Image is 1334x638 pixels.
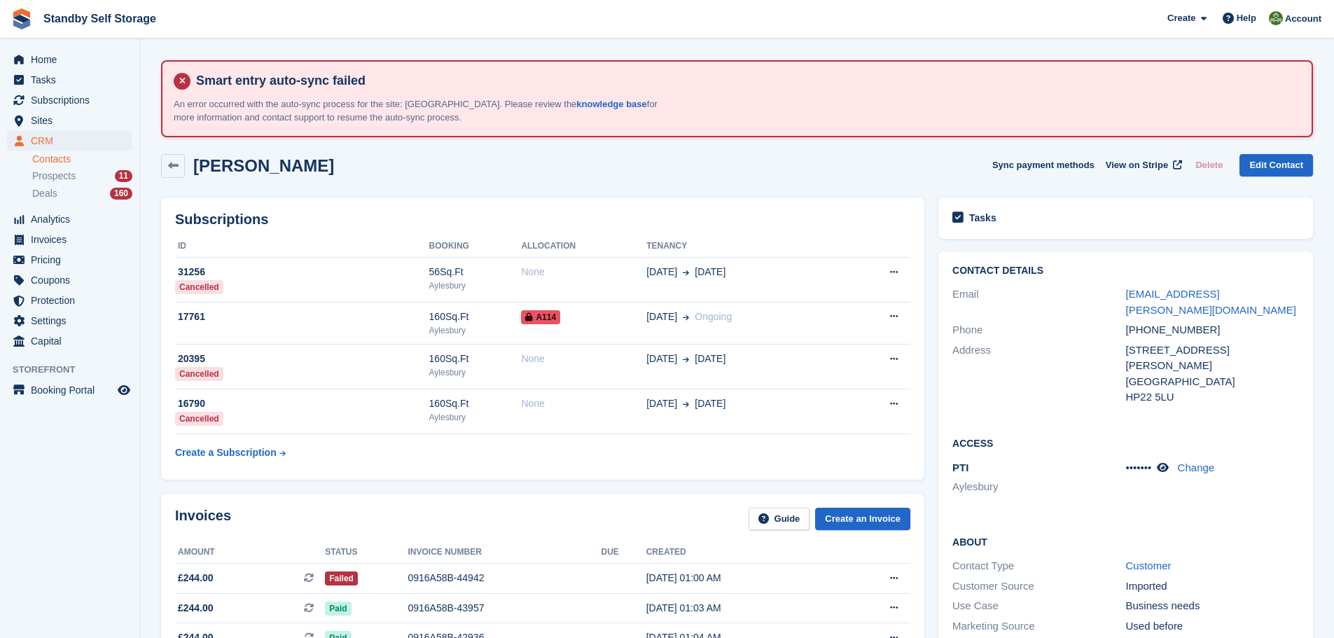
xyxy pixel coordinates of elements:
[646,541,836,564] th: Created
[7,331,132,351] a: menu
[31,50,115,69] span: Home
[952,618,1125,634] div: Marketing Source
[1126,578,1299,595] div: Imported
[116,382,132,398] a: Preview store
[31,90,115,110] span: Subscriptions
[7,270,132,290] a: menu
[429,324,522,337] div: Aylesbury
[175,280,223,294] div: Cancelled
[1100,154,1185,177] a: View on Stripe
[31,311,115,331] span: Settings
[1126,618,1299,634] div: Used before
[175,541,325,564] th: Amount
[576,99,646,109] a: knowledge base
[408,601,601,616] div: 0916A58B-43957
[1126,374,1299,390] div: [GEOGRAPHIC_DATA]
[7,230,132,249] a: menu
[429,265,522,279] div: 56Sq.Ft
[175,235,429,258] th: ID
[429,411,522,424] div: Aylesbury
[32,186,132,201] a: Deals 160
[646,310,677,324] span: [DATE]
[521,310,560,324] span: A114
[7,311,132,331] a: menu
[325,602,351,616] span: Paid
[31,209,115,229] span: Analytics
[175,412,223,426] div: Cancelled
[1126,462,1152,473] span: •••••••
[952,342,1125,405] div: Address
[952,322,1125,338] div: Phone
[1285,12,1321,26] span: Account
[952,265,1299,277] h2: Contact Details
[175,367,223,381] div: Cancelled
[952,286,1125,318] div: Email
[1126,342,1299,359] div: [STREET_ADDRESS]
[325,541,408,564] th: Status
[646,352,677,366] span: [DATE]
[175,310,429,324] div: 17761
[952,436,1299,450] h2: Access
[695,265,725,279] span: [DATE]
[32,153,132,166] a: Contacts
[13,363,139,377] span: Storefront
[11,8,32,29] img: stora-icon-8386f47178a22dfd0bd8f6a31ec36ba5ce8667c1dd55bd0f319d3a0aa187defe.svg
[175,445,277,460] div: Create a Subscription
[429,279,522,292] div: Aylesbury
[174,97,664,125] p: An error occurred with the auto-sync process for the site: [GEOGRAPHIC_DATA]. Please review the f...
[429,235,522,258] th: Booking
[31,70,115,90] span: Tasks
[749,508,810,531] a: Guide
[646,235,843,258] th: Tenancy
[952,558,1125,574] div: Contact Type
[1239,154,1313,177] a: Edit Contact
[175,396,429,411] div: 16790
[992,154,1095,177] button: Sync payment methods
[695,396,725,411] span: [DATE]
[521,396,646,411] div: None
[31,380,115,400] span: Booking Portal
[7,50,132,69] a: menu
[695,352,725,366] span: [DATE]
[175,352,429,366] div: 20395
[1237,11,1256,25] span: Help
[193,156,334,175] h2: [PERSON_NAME]
[1178,462,1215,473] a: Change
[175,211,910,228] h2: Subscriptions
[7,70,132,90] a: menu
[110,188,132,200] div: 160
[32,169,132,183] a: Prospects 11
[969,211,996,224] h2: Tasks
[429,396,522,411] div: 160Sq.Ft
[1126,598,1299,614] div: Business needs
[1126,560,1172,571] a: Customer
[7,111,132,130] a: menu
[815,508,910,531] a: Create an Invoice
[32,169,76,183] span: Prospects
[952,534,1299,548] h2: About
[178,601,214,616] span: £244.00
[7,250,132,270] a: menu
[429,352,522,366] div: 160Sq.Ft
[952,598,1125,614] div: Use Case
[952,462,968,473] span: PTI
[646,601,836,616] div: [DATE] 01:03 AM
[521,352,646,366] div: None
[175,265,429,279] div: 31256
[1167,11,1195,25] span: Create
[175,440,286,466] a: Create a Subscription
[1126,288,1296,316] a: [EMAIL_ADDRESS][PERSON_NAME][DOMAIN_NAME]
[646,571,836,585] div: [DATE] 01:00 AM
[646,396,677,411] span: [DATE]
[1126,389,1299,405] div: HP22 5LU
[1269,11,1283,25] img: Steve Hambridge
[31,111,115,130] span: Sites
[952,578,1125,595] div: Customer Source
[521,265,646,279] div: None
[601,541,646,564] th: Due
[31,250,115,270] span: Pricing
[7,291,132,310] a: menu
[1126,358,1299,374] div: [PERSON_NAME]
[1190,154,1228,177] button: Delete
[1106,158,1168,172] span: View on Stripe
